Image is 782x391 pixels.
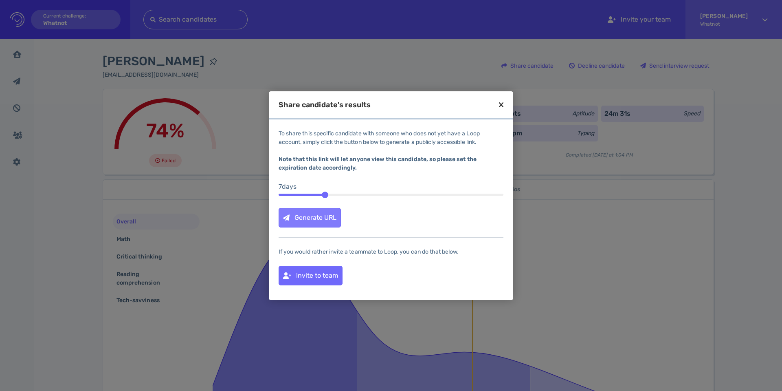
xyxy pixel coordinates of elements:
[279,266,342,285] div: Invite to team
[279,156,477,171] b: Note that this link will let anyone view this candidate, so please set the expiration date accord...
[279,266,343,285] button: Invite to team
[279,129,503,172] div: To share this specific candidate with someone who does not yet have a Loop account, simply click ...
[279,182,503,192] div: 7 day s
[279,208,341,228] button: Generate URL
[279,101,371,108] div: Share candidate's results
[279,247,503,256] div: If you would rather invite a teammate to Loop, you can do that below.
